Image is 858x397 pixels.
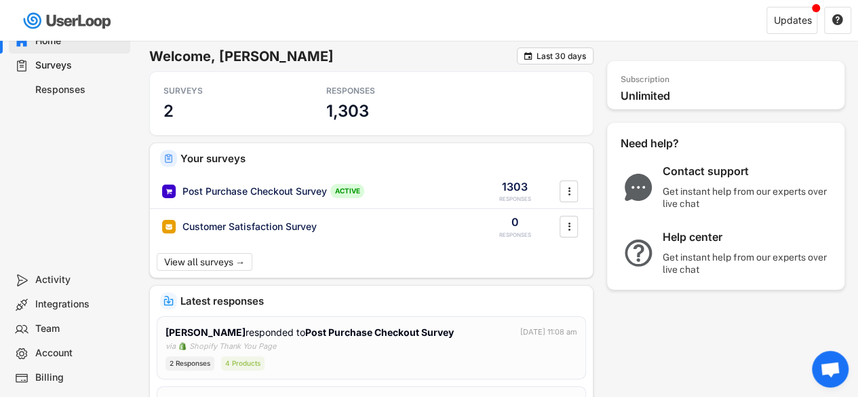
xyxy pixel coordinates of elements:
[178,342,187,350] img: 1156660_ecommerce_logo_shopify_icon%20%281%29.png
[520,326,577,338] div: [DATE] 11:08 am
[502,179,528,194] div: 1303
[35,298,125,311] div: Integrations
[621,174,656,201] img: ChatMajor.svg
[524,51,532,61] text: 
[499,195,531,203] div: RESPONSES
[165,325,456,339] div: responded to
[182,220,317,233] div: Customer Satisfaction Survey
[35,35,125,48] div: Home
[774,16,812,25] div: Updates
[180,296,583,306] div: Latest responses
[537,52,586,60] div: Last 30 days
[568,184,570,198] text: 
[663,230,832,244] div: Help center
[149,48,517,65] h6: Welcome, [PERSON_NAME]
[663,164,832,178] div: Contact support
[832,14,843,26] text: 
[35,371,125,384] div: Billing
[35,322,125,335] div: Team
[35,59,125,72] div: Surveys
[663,185,832,210] div: Get instant help from our experts over live chat
[35,347,125,360] div: Account
[832,14,844,26] button: 
[621,75,669,86] div: Subscription
[523,51,533,61] button: 
[165,326,246,338] strong: [PERSON_NAME]
[562,181,576,202] button: 
[157,253,252,271] button: View all surveys →
[511,214,519,229] div: 0
[165,356,214,371] div: 2 Responses
[330,184,364,198] div: ACTIVE
[305,326,454,338] strong: Post Purchase Checkout Survey
[165,341,176,352] div: via
[163,296,174,306] img: IncomingMajor.svg
[182,185,327,198] div: Post Purchase Checkout Survey
[663,251,832,276] div: Get instant help from our experts over live chat
[180,153,583,164] div: Your surveys
[568,219,570,233] text: 
[326,86,448,96] div: RESPONSES
[35,273,125,286] div: Activity
[35,83,125,96] div: Responses
[812,351,849,387] a: Open chat
[189,341,276,352] div: Shopify Thank You Page
[20,7,116,35] img: userloop-logo-01.svg
[163,86,286,96] div: SURVEYS
[621,136,716,151] div: Need help?
[621,240,656,267] img: QuestionMarkInverseMajor.svg
[621,89,838,103] div: Unlimited
[326,100,368,121] h3: 1,303
[499,231,531,239] div: RESPONSES
[221,356,265,371] div: 4 Products
[562,216,576,237] button: 
[163,100,174,121] h3: 2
